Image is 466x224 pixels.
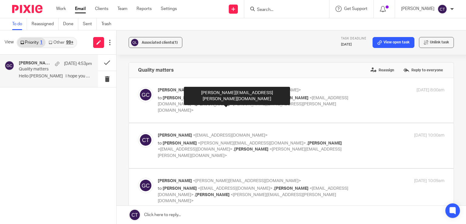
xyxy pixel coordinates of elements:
a: Work [56,6,66,12]
input: Search [256,7,311,13]
span: (1) [173,41,178,44]
span: Get Support [344,7,367,11]
sup: th [22,19,25,24]
img: svg%3E [5,61,14,70]
button: Associated clients(1) [129,37,182,48]
span: <[PERSON_NAME][EMAIL_ADDRESS][PERSON_NAME][DOMAIN_NAME]> [158,102,336,113]
img: svg%3E [130,38,139,47]
img: svg%3E [437,4,447,14]
button: Unlink task [419,37,454,48]
a: Done [63,18,78,30]
a: Other99+ [46,38,76,47]
span: [PERSON_NAME] [308,141,342,145]
label: Reply to everyone [402,66,444,75]
img: Pixie [12,5,42,13]
div: [PERSON_NAME][EMAIL_ADDRESS][PERSON_NAME][DOMAIN_NAME] [184,87,290,105]
span: [PERSON_NAME] [163,141,197,145]
a: Team [117,6,127,12]
a: Clients [95,6,108,12]
p: [DATE] 10:09am [414,178,444,184]
p: [DATE] [341,42,366,47]
span: to [158,141,162,145]
a: Reports [137,6,152,12]
div: 99+ [66,40,73,45]
span: [PERSON_NAME] [163,96,197,100]
a: Email [75,6,86,12]
p: Hello [PERSON_NAME] I hope you had a good... [19,74,92,79]
span: Associated clients [142,41,178,44]
img: svg%3E [138,87,153,102]
span: <[EMAIL_ADDRESS][DOMAIN_NAME]> [193,133,268,137]
p: Quality matters [19,67,77,72]
span: [PERSON_NAME] [158,179,192,183]
p: [PERSON_NAME] [401,6,434,12]
span: [PERSON_NAME] [234,147,268,151]
p: [DATE] 10:00am [414,132,444,139]
span: to [158,186,162,191]
img: svg%3E [138,132,153,148]
a: To do [12,18,27,30]
span: <[PERSON_NAME][EMAIL_ADDRESS][PERSON_NAME][DOMAIN_NAME]> [158,193,336,203]
a: [PERSON_NAME][EMAIL_ADDRESS][DOMAIN_NAME] [79,133,184,137]
span: View [5,39,14,46]
div: 1 [40,40,42,45]
span: [PERSON_NAME] [158,88,192,92]
span: [PERSON_NAME] [163,186,197,191]
span: Task deadline [341,37,366,40]
a: View open task [373,37,414,48]
a: Sent [83,18,97,30]
p: [DATE] 8:00am [417,87,444,93]
label: Reassign [369,66,396,75]
a: Priority1 [17,38,46,47]
span: , [307,141,308,145]
span: <[PERSON_NAME][EMAIL_ADDRESS][DOMAIN_NAME]> [198,141,306,145]
span: <[PERSON_NAME][EMAIL_ADDRESS][DOMAIN_NAME]> [193,179,301,183]
span: , [194,193,195,197]
span: [PERSON_NAME] [195,193,230,197]
span: <[EMAIL_ADDRESS][DOMAIN_NAME]> [158,186,348,197]
span: <[EMAIL_ADDRESS][DOMAIN_NAME]> [158,147,232,151]
span: [PERSON_NAME] [274,186,309,191]
span: [PERSON_NAME] [274,96,309,100]
span: [PERSON_NAME] [158,133,192,137]
img: svg%3E [138,178,153,193]
p: [DATE] 4:53pm [64,61,92,67]
a: Trash [101,18,116,30]
span: to [158,96,162,100]
span: <[EMAIL_ADDRESS][DOMAIN_NAME]> [198,186,272,191]
h4: Quality matters [138,67,174,73]
a: Reassigned [32,18,59,30]
h4: [PERSON_NAME], Me [19,61,52,66]
a: Settings [161,6,177,12]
